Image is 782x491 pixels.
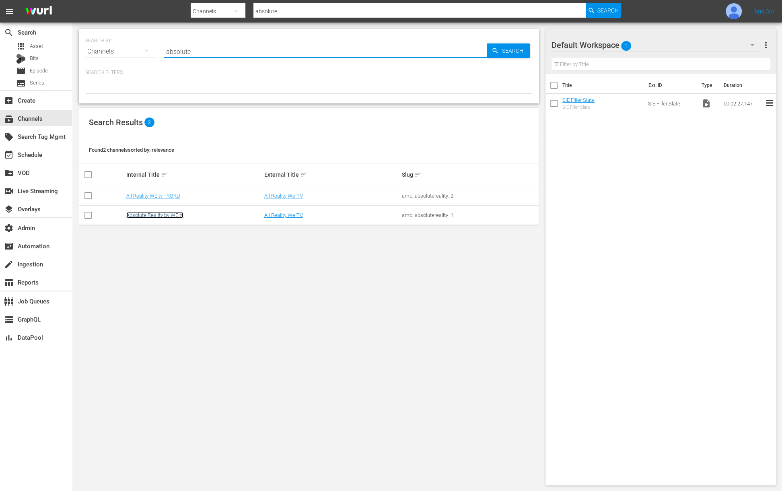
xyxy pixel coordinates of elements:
span: Search [4,28,14,37]
th: Type [696,74,718,97]
span: Schedule [4,150,14,160]
span: Admin [4,223,14,233]
span: sort [300,171,307,178]
div: amc_absolutereality_2 [402,193,537,199]
span: Automation [4,241,14,251]
span: Job Queues [4,297,14,306]
span: VOD [4,168,14,178]
span: more_vert [761,40,770,50]
span: Search Tag Mgmt [4,132,14,142]
a: SIE Filler Slate [562,97,595,103]
p: Search Filters: [85,69,533,76]
span: Search [499,43,530,58]
button: more_vert [761,35,770,55]
div: External Title [264,170,400,179]
span: DataPool [4,333,14,342]
span: Found 2 channels sorted by: relevance [89,147,174,153]
th: Duration [718,74,767,97]
span: GraphQL [4,315,14,324]
span: Live Streaming [4,186,14,196]
span: Asset [30,42,43,50]
span: menu [5,6,14,16]
a: All Reality We TV [264,212,303,218]
span: Asset [16,41,26,51]
span: sort [161,171,168,178]
div: Channels [85,40,156,63]
div: Bits [16,54,26,64]
span: sort [414,171,422,178]
span: Search [597,3,619,18]
button: Search [487,43,530,58]
span: Reports [4,278,14,287]
span: Overlays [4,204,14,214]
a: Sign Out [753,8,774,14]
span: 1 [621,37,631,54]
img: ans4CAIJ8jUAAAAAAAAAAAAAAAAAAAAAAAAgQb4GAAAAAAAAAAAAAAAAAAAAAAAAJMjXAAAAAAAAAAAAAAAAAAAAAAAAgAT5G... [19,2,58,21]
td: 00:02:27.147 [720,94,764,113]
a: Absolute Reality by WE tv [126,212,183,218]
th: Title [562,74,644,97]
span: Create [4,96,14,105]
span: Series [30,79,44,87]
button: Search [586,3,621,18]
span: Ingestion [4,260,14,269]
span: Series [16,78,26,88]
span: 2 [144,118,154,127]
span: Search Results [89,118,143,127]
span: Episode [30,67,48,75]
td: SIE Filler Slate [645,94,698,113]
div: Internal Title [126,170,262,179]
div: Slug [402,170,537,179]
span: Bits [30,54,39,62]
div: SIE Filler Slate [562,105,595,110]
img: photo.jpg [726,3,742,19]
div: Default Workspace [552,34,762,56]
a: All Reality WE tv - ROKU [126,193,180,199]
span: Episode [16,66,26,76]
span: Video [701,99,711,108]
span: reorder [764,98,774,108]
a: All Reality We TV [264,193,303,199]
th: Ext. ID [644,74,696,97]
span: Channels [4,114,14,124]
div: amc_absolutereality_1 [402,212,537,218]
